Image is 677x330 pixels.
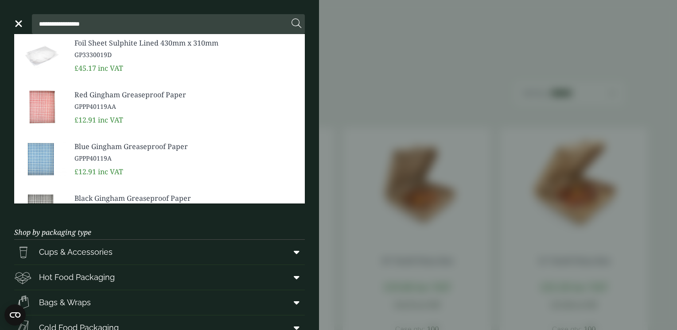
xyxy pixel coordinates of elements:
[14,290,305,315] a: Bags & Wraps
[74,102,298,111] span: GPPP40119AA
[98,63,123,73] span: inc VAT
[74,193,298,203] span: Black Gingham Greaseproof Paper
[14,189,67,232] img: GPPP40119AB
[74,167,96,177] span: £12.91
[74,89,298,111] a: Red Gingham Greaseproof Paper GPPP40119AA
[74,38,298,59] a: Foil Sheet Sulphite Lined 430mm x 310mm GP3330019D
[14,265,305,290] a: Hot Food Packaging
[74,89,298,100] span: Red Gingham Greaseproof Paper
[14,243,32,261] img: PintNhalf_cup.svg
[74,63,96,73] span: £45.17
[14,294,32,311] img: Paper_carriers.svg
[74,153,298,163] span: GPPP40119A
[74,115,96,125] span: £12.91
[74,141,298,152] span: Blue Gingham Greaseproof Paper
[74,193,298,215] a: Black Gingham Greaseproof Paper
[39,246,113,258] span: Cups & Accessories
[39,296,91,308] span: Bags & Wraps
[74,50,298,59] span: GP3330019D
[14,86,67,128] img: GPPP40119AA
[14,138,67,180] img: GPPP40119A
[98,115,123,125] span: inc VAT
[14,240,305,265] a: Cups & Accessories
[4,304,26,326] button: Open CMP widget
[74,38,298,48] span: Foil Sheet Sulphite Lined 430mm x 310mm
[14,34,67,77] img: GP3330019D
[98,167,123,177] span: inc VAT
[74,141,298,163] a: Blue Gingham Greaseproof Paper GPPP40119A
[14,269,32,286] img: Deli_box.svg
[39,271,115,283] span: Hot Food Packaging
[14,214,305,240] h3: Shop by packaging type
